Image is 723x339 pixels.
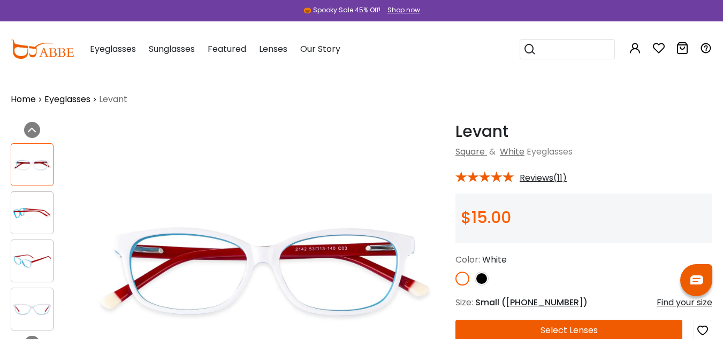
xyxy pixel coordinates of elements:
span: Lenses [259,43,287,55]
img: abbeglasses.com [11,40,74,59]
span: & [487,145,498,158]
a: White [500,145,524,158]
img: Levant White Acetate Eyeglasses , SpringHinges , UniversalBridgeFit Frames from ABBE Glasses [11,155,53,175]
h1: Levant [455,122,712,141]
a: Home [11,93,36,106]
a: Shop now [382,5,420,14]
span: Small ( ) [475,296,588,309]
span: Eyeglasses [527,145,573,158]
div: Find your size [657,296,712,309]
span: $15.00 [461,206,511,229]
span: White [482,253,507,266]
span: Size: [455,296,473,309]
img: Levant White Acetate Eyeglasses , SpringHinges , UniversalBridgeFit Frames from ABBE Glasses [11,251,53,272]
a: Eyeglasses [44,93,90,106]
span: Featured [208,43,246,55]
img: Levant White Acetate Eyeglasses , SpringHinges , UniversalBridgeFit Frames from ABBE Glasses [11,299,53,320]
img: Levant White Acetate Eyeglasses , SpringHinges , UniversalBridgeFit Frames from ABBE Glasses [11,203,53,224]
span: Our Story [300,43,340,55]
span: Sunglasses [149,43,195,55]
span: [PHONE_NUMBER] [506,296,583,309]
a: Square [455,145,485,158]
span: Reviews(11) [520,173,567,183]
img: chat [690,275,703,284]
span: Color: [455,253,480,266]
span: Eyeglasses [90,43,136,55]
div: Shop now [387,5,420,15]
span: Levant [99,93,127,106]
div: 🎃 Spooky Sale 45% Off! [303,5,380,15]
